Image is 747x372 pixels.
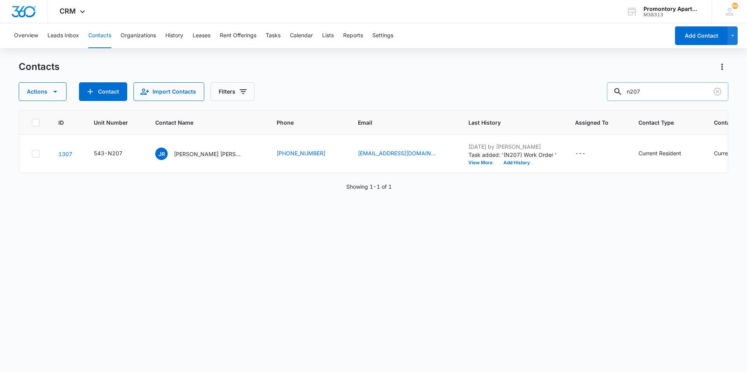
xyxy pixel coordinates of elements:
p: [DATE] by [PERSON_NAME] [468,143,556,151]
button: Add History [498,160,535,165]
button: Tasks [266,23,281,48]
span: Last History [468,118,545,127]
button: Leases [193,23,210,48]
span: Phone [277,118,328,127]
h1: Contacts [19,61,60,73]
div: account id [644,12,700,17]
button: Filters [210,82,254,101]
span: Email [358,118,438,127]
button: Organizations [121,23,156,48]
div: Email - jacyn81@gmail.com - Select to Edit Field [358,149,450,158]
span: Contact Name [155,118,247,127]
span: ID [58,118,64,127]
a: [EMAIL_ADDRESS][DOMAIN_NAME] [358,149,436,157]
span: JR [155,148,168,160]
button: Add Contact [675,26,728,45]
button: Actions [19,82,67,101]
input: Search Contacts [607,82,728,101]
a: [PHONE_NUMBER] [277,149,325,157]
button: Settings [372,23,393,48]
div: --- [575,149,586,158]
div: Contact Name - Jacyn Reeves Devin Reeves - Select to Edit Field [155,148,258,160]
button: Leads Inbox [47,23,79,48]
button: View More [468,160,498,165]
div: Contact Type - Current Resident - Select to Edit Field [638,149,695,158]
button: Rent Offerings [220,23,256,48]
div: Assigned To - - Select to Edit Field [575,149,600,158]
p: Task added: '(N207) Work Order ' [468,151,556,159]
span: CRM [60,7,76,15]
div: Phone - 6087991973 - Select to Edit Field [277,149,339,158]
button: Clear [711,85,724,98]
button: Import Contacts [133,82,204,101]
span: Assigned To [575,118,608,127]
p: [PERSON_NAME] [PERSON_NAME] [174,150,244,158]
span: Contact Type [638,118,684,127]
button: Contacts [88,23,111,48]
button: History [165,23,183,48]
a: Navigate to contact details page for Jacyn Reeves Devin Reeves [58,151,72,157]
button: Overview [14,23,38,48]
button: Reports [343,23,363,48]
p: Showing 1-1 of 1 [346,183,392,191]
span: Unit Number [94,118,137,127]
div: notifications count [732,3,738,9]
div: Current Resident [638,149,681,157]
button: Actions [716,61,728,73]
button: Add Contact [79,82,127,101]
button: Lists [322,23,334,48]
div: account name [644,6,700,12]
button: Calendar [290,23,313,48]
div: 543-N207 [94,149,123,157]
span: 86 [732,3,738,9]
div: Unit Number - 543-N207 - Select to Edit Field [94,149,137,158]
